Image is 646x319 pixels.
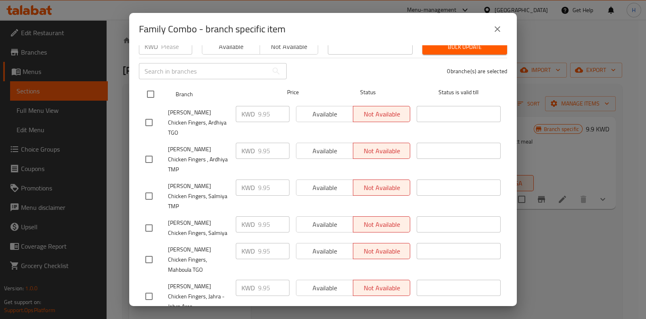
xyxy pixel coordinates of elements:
[241,220,255,229] p: KWD
[447,67,507,75] p: 0 branche(s) are selected
[139,23,285,36] h2: Family Combo - branch specific item
[258,243,289,259] input: Please enter price
[422,40,507,55] button: Bulk update
[168,144,229,175] span: [PERSON_NAME] Chicken Fingers , Ardhiya TMP
[417,87,501,97] span: Status is valid till
[263,41,315,53] span: Not available
[258,106,289,122] input: Please enter price
[241,183,255,192] p: KWD
[241,146,255,156] p: KWD
[139,63,268,79] input: Search in branches
[266,87,320,97] span: Price
[258,143,289,159] input: Please enter price
[258,180,289,196] input: Please enter price
[241,283,255,293] p: KWD
[168,181,229,211] span: [PERSON_NAME] Chicken Fingers, Salmiya TMP
[326,87,410,97] span: Status
[258,280,289,296] input: Please enter price
[241,109,255,119] p: KWD
[241,246,255,256] p: KWD
[202,38,260,55] button: Available
[260,38,318,55] button: Not available
[429,42,501,52] span: Bulk update
[258,216,289,232] input: Please enter price
[145,42,158,51] p: KWD
[168,108,229,138] span: [PERSON_NAME] Chicken Fingers, Ardhiya TGO
[488,19,507,39] button: close
[168,218,229,238] span: [PERSON_NAME] Chicken Fingers, Salmiya
[161,38,192,55] input: Please enter price
[168,245,229,275] span: [PERSON_NAME] Chicken Fingers, Mahboula TGO
[206,41,257,53] span: Available
[168,281,229,312] span: [PERSON_NAME] Chicken Fingers, Jahra - Jahra Area
[176,89,260,99] span: Branch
